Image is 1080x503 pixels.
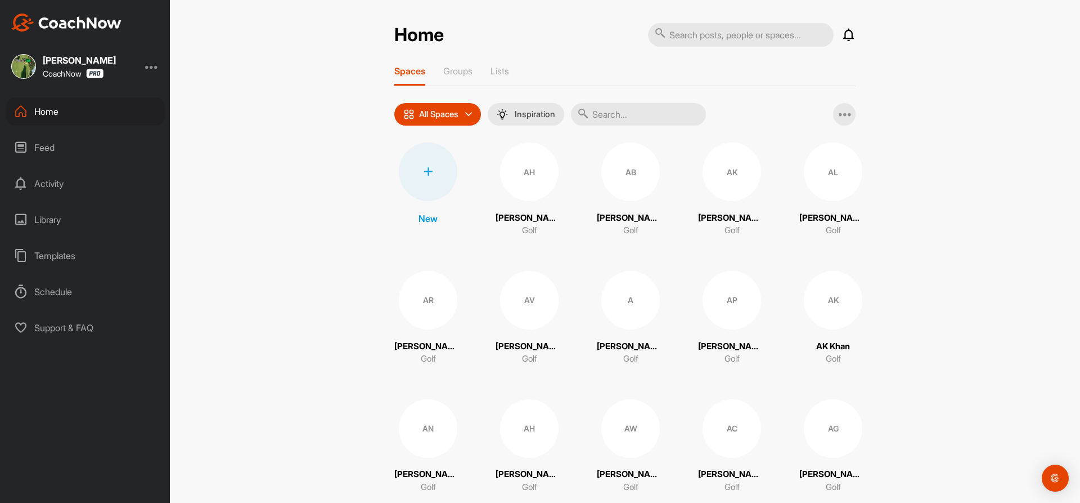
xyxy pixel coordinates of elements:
[43,69,103,78] div: CoachNow
[799,271,867,366] a: AKAK KhanGolf
[816,340,850,353] p: AK Khan
[571,103,706,126] input: Search...
[419,110,458,119] p: All Spaces
[496,212,563,225] p: [PERSON_NAME]
[597,399,664,494] a: AW[PERSON_NAME]Golf
[421,481,436,494] p: Golf
[724,353,740,366] p: Golf
[623,481,638,494] p: Golf
[490,65,509,77] p: Lists
[496,399,563,494] a: AH[PERSON_NAME]Golf
[399,399,457,458] div: AN
[623,353,638,366] p: Golf
[6,278,165,306] div: Schedule
[6,206,165,234] div: Library
[394,24,444,46] h2: Home
[496,340,563,353] p: [PERSON_NAME]
[597,468,664,481] p: [PERSON_NAME]
[522,481,537,494] p: Golf
[522,224,537,237] p: Golf
[418,212,438,225] p: New
[698,399,766,494] a: AC[PERSON_NAME]Golf
[6,133,165,162] div: Feed
[394,399,462,494] a: AN[PERSON_NAME]Golf
[500,271,559,330] div: AV
[6,170,165,198] div: Activity
[394,271,462,366] a: AR[PERSON_NAME]Golf
[703,271,761,330] div: AP
[799,143,867,237] a: AL[PERSON_NAME]Golf
[597,143,664,237] a: AB[PERSON_NAME]Golf
[804,143,862,201] div: AL
[86,69,103,78] img: CoachNow Pro
[698,340,766,353] p: [PERSON_NAME]
[597,212,664,225] p: [PERSON_NAME]
[648,23,834,47] input: Search posts, people or spaces...
[698,212,766,225] p: [PERSON_NAME]
[496,143,563,237] a: AH[PERSON_NAME]Golf
[394,468,462,481] p: [PERSON_NAME]
[496,468,563,481] p: [PERSON_NAME]
[601,143,660,201] div: AB
[826,481,841,494] p: Golf
[6,242,165,270] div: Templates
[601,271,660,330] div: A
[522,353,537,366] p: Golf
[826,353,841,366] p: Golf
[43,56,116,65] div: [PERSON_NAME]
[1042,465,1069,492] div: Open Intercom Messenger
[11,54,36,79] img: square_228852a94f163f7c9c4473a32320375d.jpg
[799,468,867,481] p: [PERSON_NAME]
[724,481,740,494] p: Golf
[804,399,862,458] div: AG
[394,340,462,353] p: [PERSON_NAME]
[496,271,563,366] a: AV[PERSON_NAME]Golf
[500,143,559,201] div: AH
[601,399,660,458] div: AW
[515,110,555,119] p: Inspiration
[597,340,664,353] p: [PERSON_NAME]
[724,224,740,237] p: Golf
[403,109,415,120] img: icon
[698,468,766,481] p: [PERSON_NAME]
[804,271,862,330] div: AK
[6,314,165,342] div: Support & FAQ
[443,65,472,77] p: Groups
[500,399,559,458] div: AH
[597,271,664,366] a: A[PERSON_NAME]Golf
[826,224,841,237] p: Golf
[394,65,425,77] p: Spaces
[698,271,766,366] a: AP[PERSON_NAME]Golf
[703,399,761,458] div: AC
[799,212,867,225] p: [PERSON_NAME]
[703,143,761,201] div: AK
[799,399,867,494] a: AG[PERSON_NAME]Golf
[11,14,121,32] img: CoachNow
[399,271,457,330] div: AR
[6,97,165,126] div: Home
[698,143,766,237] a: AK[PERSON_NAME]Golf
[497,109,508,120] img: menuIcon
[623,224,638,237] p: Golf
[421,353,436,366] p: Golf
